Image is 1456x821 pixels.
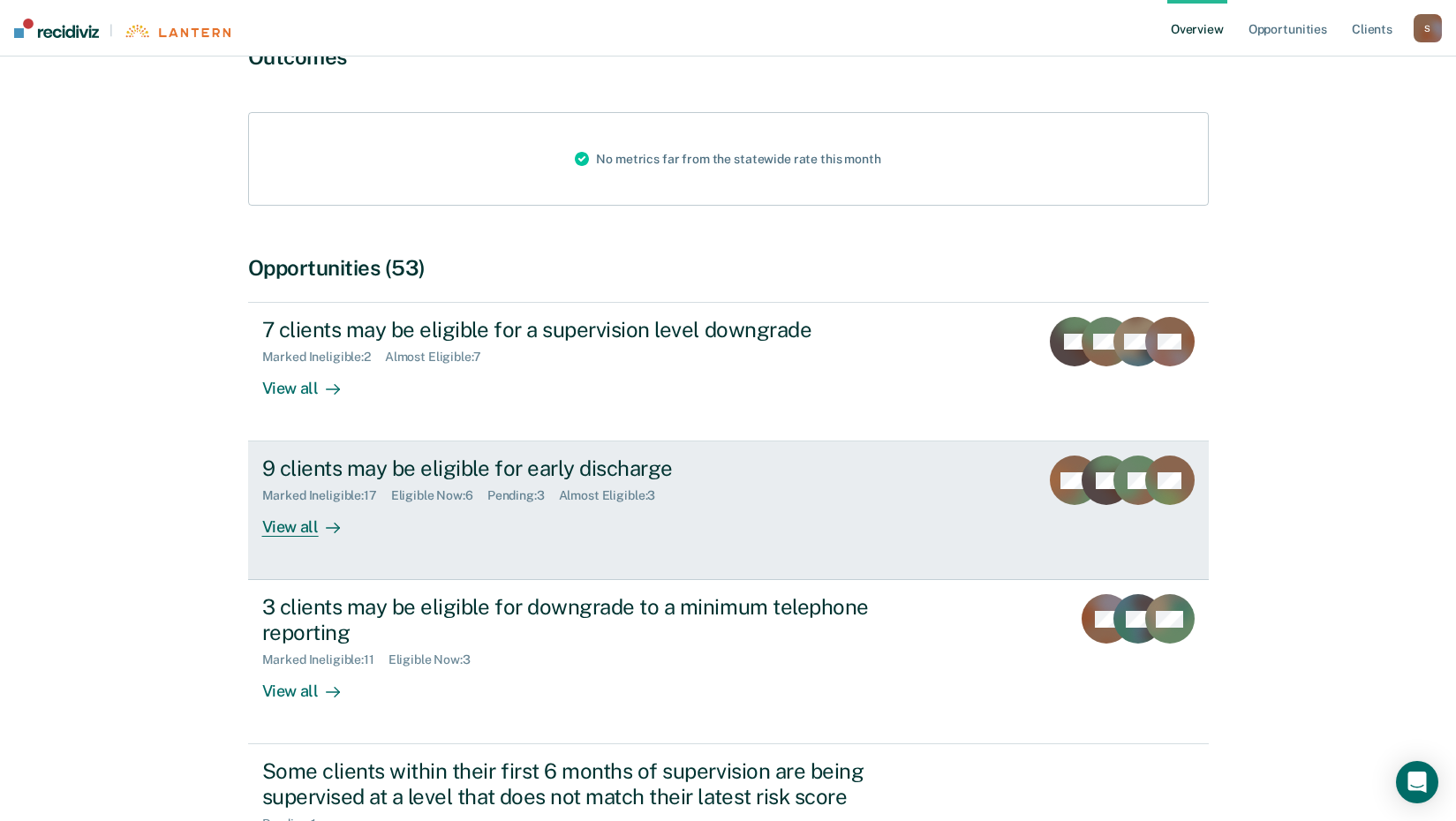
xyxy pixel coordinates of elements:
div: Open Intercom Messenger [1396,761,1438,803]
div: Some clients within their first 6 months of supervision are being supervised at a level that does... [262,758,882,810]
div: Marked Ineligible : 2 [262,350,385,365]
div: Eligible Now : 6 [391,488,487,503]
div: 3 clients may be eligible for downgrade to a minimum telephone reporting [262,594,882,645]
a: 7 clients may be eligible for a supervision level downgradeMarked Ineligible:2Almost Eligible:7Vi... [248,302,1209,441]
div: View all [262,365,361,399]
img: Lantern [124,25,230,38]
div: Almost Eligible : 3 [559,488,670,503]
div: Marked Ineligible : 11 [262,652,389,667]
a: | [14,19,230,38]
div: 9 clients may be eligible for early discharge [262,456,882,481]
div: 7 clients may be eligible for a supervision level downgrade [262,317,882,343]
a: 3 clients may be eligible for downgrade to a minimum telephone reportingMarked Ineligible:11Eligi... [248,580,1209,744]
div: No metrics far from the statewide rate this month [561,113,894,205]
span: | [99,23,124,38]
div: Outcomes [248,44,1209,70]
div: Pending : 3 [487,488,559,503]
button: S [1414,14,1442,42]
div: Opportunities (53) [248,255,1209,281]
a: 9 clients may be eligible for early dischargeMarked Ineligible:17Eligible Now:6Pending:3Almost El... [248,441,1209,580]
div: View all [262,503,361,538]
div: View all [262,667,361,702]
div: Eligible Now : 3 [389,652,485,667]
div: Almost Eligible : 7 [385,350,495,365]
div: Marked Ineligible : 17 [262,488,391,503]
img: Recidiviz [14,19,99,38]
